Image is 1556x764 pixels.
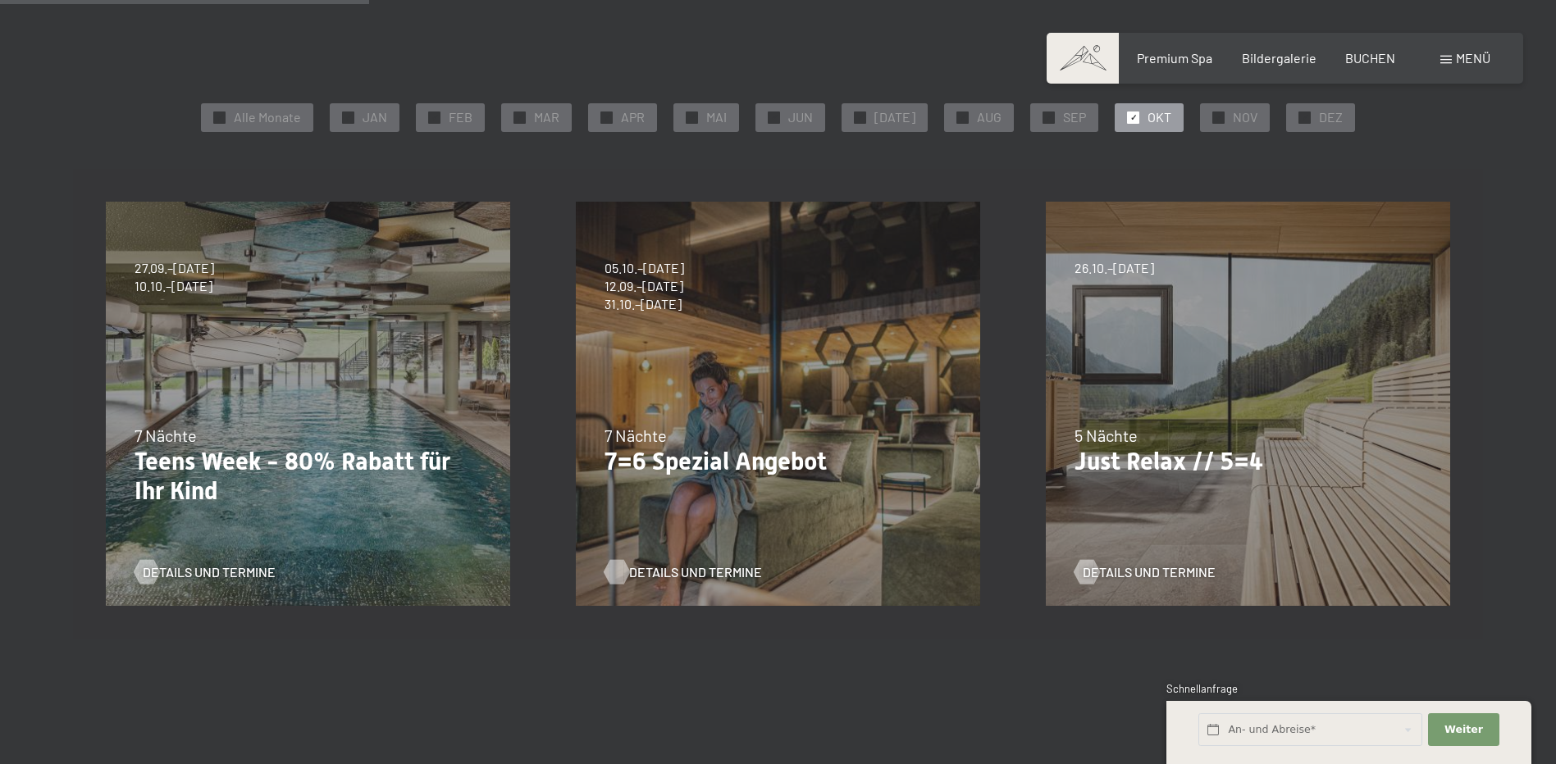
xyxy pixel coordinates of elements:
[605,259,684,277] span: 05.10.–[DATE]
[431,111,438,123] span: ✓
[517,111,523,123] span: ✓
[1302,111,1308,123] span: ✓
[1130,111,1137,123] span: ✓
[1345,50,1395,66] a: BUCHEN
[1075,425,1138,445] span: 5 Nächte
[1046,111,1052,123] span: ✓
[605,295,684,313] span: 31.10.–[DATE]
[1166,682,1238,695] span: Schnellanfrage
[1075,259,1154,277] span: 26.10.–[DATE]
[706,108,727,126] span: MAI
[605,447,951,476] p: 7=6 Spezial Angebot
[1444,722,1483,737] span: Weiter
[534,108,559,126] span: MAR
[1233,108,1257,126] span: NOV
[1148,108,1171,126] span: OKT
[629,563,762,581] span: Details und Termine
[135,277,214,295] span: 10.10.–[DATE]
[135,259,214,277] span: 27.09.–[DATE]
[135,447,481,506] p: Teens Week - 80% Rabatt für Ihr Kind
[135,425,197,445] span: 7 Nächte
[689,111,696,123] span: ✓
[449,108,472,126] span: FEB
[363,108,387,126] span: JAN
[1242,50,1316,66] a: Bildergalerie
[234,108,301,126] span: Alle Monate
[788,108,813,126] span: JUN
[605,277,684,295] span: 12.09.–[DATE]
[217,111,223,123] span: ✓
[857,111,864,123] span: ✓
[1083,563,1216,581] span: Details und Termine
[604,111,610,123] span: ✓
[605,425,667,445] span: 7 Nächte
[977,108,1002,126] span: AUG
[1063,108,1086,126] span: SEP
[960,111,966,123] span: ✓
[1428,713,1499,747] button: Weiter
[345,111,352,123] span: ✓
[1075,563,1216,581] a: Details und Termine
[1216,111,1222,123] span: ✓
[621,108,645,126] span: APR
[1137,50,1212,66] a: Premium Spa
[135,563,276,581] a: Details und Termine
[874,108,915,126] span: [DATE]
[771,111,778,123] span: ✓
[1456,50,1490,66] span: Menü
[1075,447,1421,476] p: Just Relax // 5=4
[1319,108,1343,126] span: DEZ
[143,563,276,581] span: Details und Termine
[605,563,746,581] a: Details und Termine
